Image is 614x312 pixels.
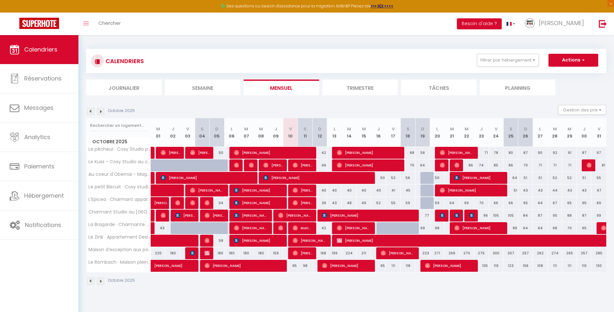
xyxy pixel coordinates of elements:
input: Rechercher un logement... [90,120,147,131]
span: Le pêcheur · Cosy Studio proche de la Cathédrale [87,147,152,152]
th: 10 [283,118,298,147]
th: 20 [430,118,445,147]
span: [PERSON_NAME] [440,184,504,196]
abbr: L [436,126,438,132]
span: [PERSON_NAME] [263,159,283,171]
div: 64 [503,172,518,184]
th: 05 [210,118,225,147]
th: 11 [298,118,313,147]
div: 65 [518,197,533,209]
div: 168 [312,247,327,259]
th: 17 [386,118,401,147]
div: 271 [430,247,445,259]
div: 270 [459,247,474,259]
span: [PERSON_NAME] [293,159,312,171]
th: 28 [548,118,562,147]
div: 81 [591,159,606,171]
th: 29 [562,118,577,147]
div: 51 [503,184,518,196]
span: [PERSON_NAME] [175,209,195,222]
strong: >>> ICI <<<< [371,3,393,9]
div: 55 [591,172,606,184]
span: [PERSON_NAME] [440,159,445,171]
p: Octobre 2025 [108,108,135,114]
div: 257 [577,247,592,259]
span: Le Kuss - Cosy Studio au cœur de [GEOGRAPHIC_DATA], [GEOGRAPHIC_DATA] [87,159,152,164]
div: 68 [548,222,562,234]
div: 69 [415,222,430,234]
span: [PERSON_NAME] [249,159,254,171]
div: 50 [371,172,386,184]
div: 71 [548,159,562,171]
span: [PERSON_NAME] [293,184,312,196]
span: Chercher [98,20,121,26]
div: 52 [386,172,401,184]
span: Notifications [25,221,61,229]
th: 19 [415,118,430,147]
div: 95 [283,260,298,272]
div: 88 [562,210,577,222]
span: [PERSON_NAME] [425,260,474,272]
div: 223 [415,247,430,259]
div: 40 [357,184,371,196]
span: [PERSON_NAME] [440,147,474,159]
div: 118 [401,260,416,272]
div: 40 [312,184,327,196]
div: 71 [474,147,489,159]
div: 262 [533,247,548,259]
div: 40 [342,184,357,196]
button: Filtrer par hébergement [477,54,539,67]
span: [PERSON_NAME] [337,222,371,234]
span: [PERSON_NAME] [469,209,474,222]
th: 12 [312,118,327,147]
div: 180 [210,247,225,259]
span: [PERSON_NAME] [161,172,255,184]
div: 43 [533,184,548,196]
div: 52 [562,172,577,184]
span: [PERSON_NAME] [190,147,210,159]
div: 123 [503,260,518,272]
span: [PERSON_NAME] [293,247,312,259]
div: 87 [577,210,592,222]
div: 51 [533,172,548,184]
abbr: J [377,126,380,132]
th: 21 [445,118,459,147]
img: logout [599,20,607,28]
span: [PERSON_NAME] [337,147,401,159]
div: 70 [562,222,577,234]
div: 84 [518,210,533,222]
th: 18 [401,118,416,147]
span: [PERSON_NAME] [234,184,283,196]
button: Gestion des prix [558,105,606,115]
div: 67 [548,197,562,209]
span: [PERSON_NAME] [205,209,224,222]
div: 50 [210,147,225,159]
div: 85 [489,159,504,171]
div: 65 [577,222,592,234]
div: 285 [591,247,606,259]
div: 65 [577,197,592,209]
div: 51 [518,172,533,184]
div: 77 [415,210,430,222]
abbr: M [244,126,248,132]
li: Trimestre [322,80,398,95]
span: [PERSON_NAME] [337,159,401,171]
div: 43 [151,222,166,234]
abbr: M [553,126,557,132]
h3: CALENDRIERS [104,54,144,68]
div: 97 [591,147,606,159]
span: [PERSON_NAME] [205,247,209,259]
abbr: D [215,126,218,132]
span: [PERSON_NAME] [190,197,195,209]
span: Calendriers [24,45,57,53]
span: [PERSON_NAME] [205,234,209,247]
div: 199 [327,247,342,259]
div: 108 [533,260,548,272]
abbr: M [259,126,263,132]
div: 68 [401,147,416,159]
span: [PERSON_NAME] [234,197,283,209]
div: 87 [577,147,592,159]
span: Au coeur d'Obernai - Magnifique studio au coeur d'Obernai [87,172,152,177]
th: 22 [459,118,474,147]
div: 68 [430,222,445,234]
